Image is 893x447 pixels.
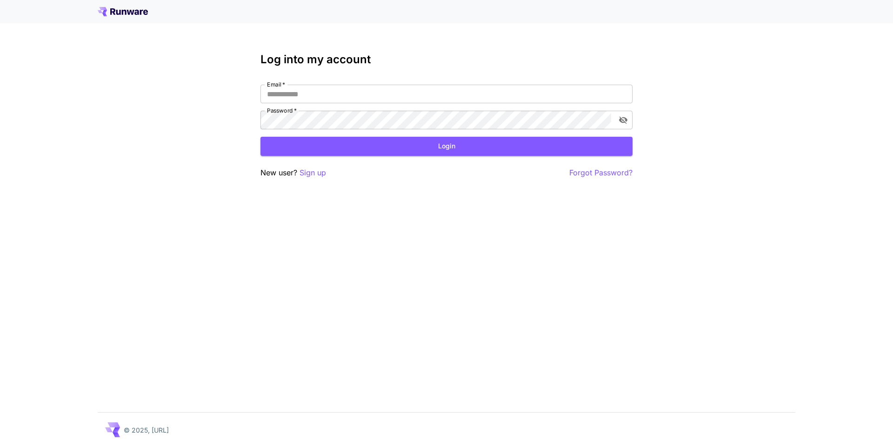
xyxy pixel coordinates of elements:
[267,80,285,88] label: Email
[615,112,632,128] button: toggle password visibility
[300,167,326,179] button: Sign up
[267,107,297,114] label: Password
[260,137,633,156] button: Login
[260,53,633,66] h3: Log into my account
[569,167,633,179] button: Forgot Password?
[124,425,169,435] p: © 2025, [URL]
[260,167,326,179] p: New user?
